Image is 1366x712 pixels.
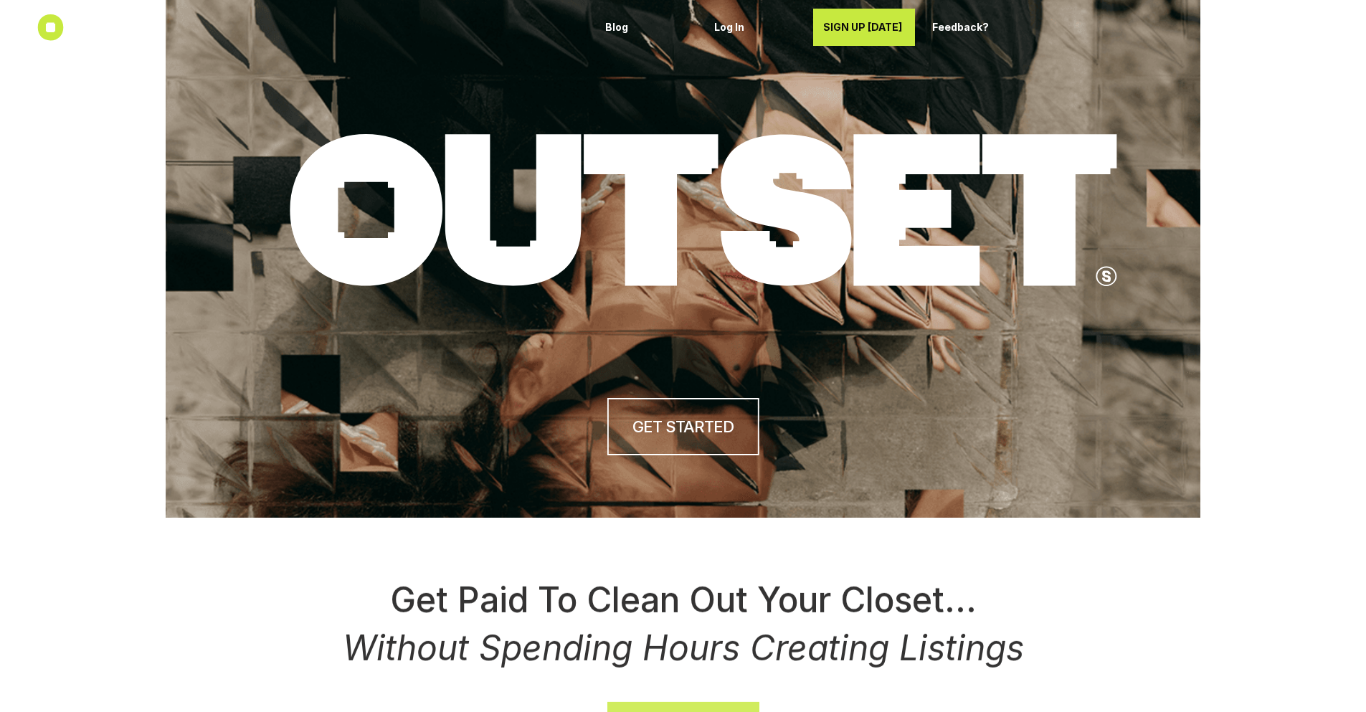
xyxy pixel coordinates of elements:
span: Get Paid To Clean Out Your Closet... [390,579,977,621]
p: SIGN UP [DATE] [823,22,905,34]
a: Blog [595,9,697,46]
a: Feedback? [922,9,1024,46]
h4: GET STARTED [632,416,733,438]
p: Log In [714,22,796,34]
p: Blog [605,22,687,34]
p: Feedback? [932,22,1014,34]
em: Without Spending Hours Creating Listings [343,627,1024,669]
a: GET STARTED [607,398,759,455]
a: Log In [704,9,806,46]
a: SIGN UP [DATE] [813,9,915,46]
